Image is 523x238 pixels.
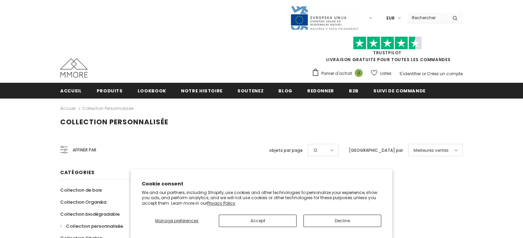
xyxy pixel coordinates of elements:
a: Privacy Policy [207,200,235,206]
span: Catégories [60,169,95,176]
span: Meilleures ventes [414,147,449,154]
a: S'identifier [399,71,421,77]
span: soutenez [237,88,264,94]
span: LIVRAISON GRATUITE POUR TOUTES LES COMMANDES [312,39,463,63]
a: Collection personnalisée [82,105,134,111]
span: Collection Organika [60,199,106,205]
span: B2B [349,88,359,94]
a: Accueil [60,104,76,113]
span: Produits [97,88,123,94]
a: Produits [97,83,123,98]
span: Suivi de commande [373,88,426,94]
a: Redonner [307,83,334,98]
a: soutenez [237,83,264,98]
span: Collection personnalisée [66,223,123,229]
a: Lookbook [138,83,166,98]
span: Affiner par [73,146,96,154]
span: Lookbook [138,88,166,94]
span: Notre histoire [181,88,223,94]
span: Panier d'achat [321,70,352,77]
button: Decline [303,215,381,227]
a: Créez un compte [427,71,463,77]
img: Cas MMORE [60,58,88,78]
a: Blog [278,83,292,98]
a: Notre histoire [181,83,223,98]
a: Collection de bois [60,184,102,196]
img: Faites confiance aux étoiles pilotes [353,36,422,50]
a: Panier d'achat 0 [312,68,366,79]
a: Listes [371,67,392,79]
label: objets par page [269,147,303,154]
span: 12 [313,147,317,154]
span: Listes [380,70,392,77]
a: Javni Razpis [290,15,359,21]
a: B2B [349,83,359,98]
span: Collection de bois [60,187,102,193]
span: EUR [386,15,395,22]
a: Collection biodégradable [60,208,120,220]
span: Accueil [60,88,82,94]
label: [GEOGRAPHIC_DATA] par [349,147,403,154]
p: We and our partners, including Shopify, use cookies and other technologies to personalize your ex... [142,190,381,206]
input: Search Site [408,13,447,23]
a: Accueil [60,83,82,98]
span: 0 [355,69,363,77]
a: Collection personnalisée [60,220,123,232]
a: TrustPilot [373,50,402,56]
span: or [422,71,426,77]
button: Accept [219,215,297,227]
span: Collection personnalisée [60,117,168,127]
span: Blog [278,88,292,94]
h2: Cookie consent [142,180,381,188]
a: Suivi de commande [373,83,426,98]
span: Manage preferences [155,218,199,224]
span: Collection biodégradable [60,211,120,217]
img: Javni Razpis [290,5,359,31]
a: Collection Organika [60,196,106,208]
button: Manage preferences [142,215,212,227]
span: Redonner [307,88,334,94]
